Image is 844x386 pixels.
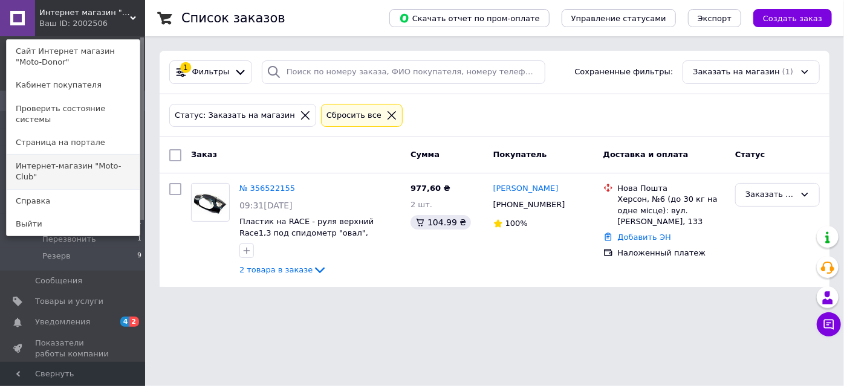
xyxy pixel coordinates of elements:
[575,66,674,78] span: Сохраненные фильтры:
[239,217,374,248] a: Пластик на RACE - руля верхний Race1,3 под спидометр "овал", ЧЕРНЫЙ
[7,97,140,131] a: Проверить состояние системы
[239,201,293,210] span: 09:31[DATE]
[7,74,140,97] a: Кабинет покупателя
[698,14,732,23] span: Экспорт
[7,155,140,188] a: Интернет-магазин "Moto-Club"
[493,183,559,195] a: [PERSON_NAME]
[493,200,565,209] span: [PHONE_NUMBER]
[411,200,432,209] span: 2 шт.
[618,194,726,227] div: Херсон, №6 (до 30 кг на одне місце): вул. [PERSON_NAME], 133
[39,18,90,29] div: Ваш ID: 2002506
[389,9,550,27] button: Скачать отчет по пром-оплате
[192,190,229,214] img: Фото товару
[688,9,741,27] button: Экспорт
[39,7,130,18] span: Интернет магазин "Moto-Donor"
[618,183,726,194] div: Нова Пошта
[262,60,545,84] input: Поиск по номеру заказа, ФИО покупателя, номеру телефона, Email, номеру накладной
[7,131,140,154] a: Страница на портале
[120,317,130,327] span: 4
[411,184,450,193] span: 977,60 ₴
[7,213,140,236] a: Выйти
[172,109,297,122] div: Статус: Заказать на магазин
[7,190,140,213] a: Справка
[181,11,285,25] h1: Список заказов
[7,40,140,74] a: Сайт Интернет магазин "Moto-Donor"
[571,14,666,23] span: Управление статусами
[191,150,217,159] span: Заказ
[180,62,191,73] div: 1
[782,67,793,76] span: (1)
[745,188,795,201] div: Заказать на магазин
[618,248,726,259] div: Наложенный платеж
[35,296,103,307] span: Товары и услуги
[562,9,676,27] button: Управление статусами
[42,234,96,245] span: Перезвонить
[735,150,765,159] span: Статус
[35,317,90,327] span: Уведомления
[239,265,313,274] span: 2 товара в заказе
[505,219,528,228] span: 100%
[817,312,841,336] button: Чат с покупателем
[324,109,384,122] div: Сбросить все
[399,13,540,24] span: Скачать отчет по пром-оплате
[753,9,832,27] button: Создать заказ
[763,14,822,23] span: Создать заказ
[741,13,832,22] a: Создать заказ
[693,66,779,78] span: Заказать на магазин
[239,184,295,193] a: № 356522155
[411,215,471,230] div: 104.99 ₴
[603,150,689,159] span: Доставка и оплата
[42,251,71,262] span: Резерв
[129,317,139,327] span: 2
[137,234,141,245] span: 1
[191,183,230,222] a: Фото товару
[493,150,547,159] span: Покупатель
[35,338,112,359] span: Показатели работы компании
[618,233,671,242] a: Добавить ЭН
[137,251,141,262] span: 9
[411,150,440,159] span: Сумма
[35,275,82,286] span: Сообщения
[192,66,230,78] span: Фильтры
[239,265,327,274] a: 2 товара в заказе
